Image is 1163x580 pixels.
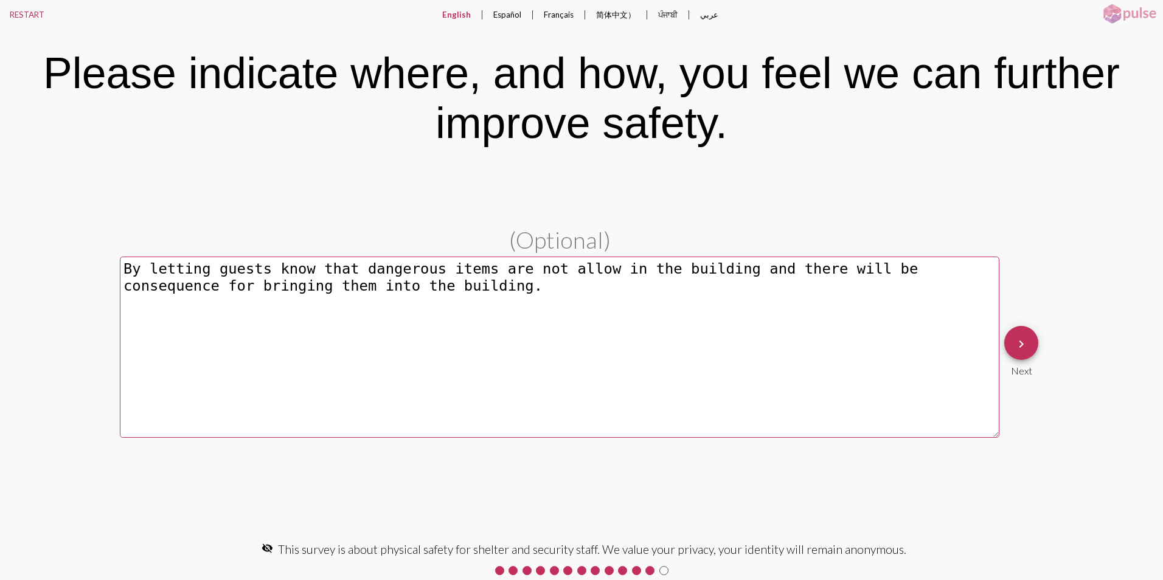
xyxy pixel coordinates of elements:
[278,542,906,556] span: This survey is about physical safety for shelter and security staff. We value your privacy, your ...
[1004,360,1038,376] div: Next
[262,542,273,554] mat-icon: visibility_off
[1014,337,1029,351] mat-icon: keyboard_arrow_right
[1099,3,1160,25] img: pulsehorizontalsmall.png
[18,48,1146,148] div: Please indicate where, and how, you feel we can further improve safety.
[509,226,611,254] span: (Optional)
